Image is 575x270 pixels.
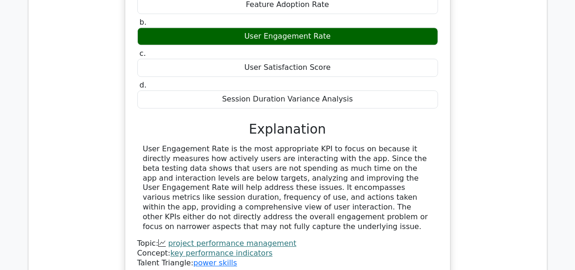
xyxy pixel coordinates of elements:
[137,59,438,77] div: User Satisfaction Score
[140,18,147,27] span: b.
[168,239,296,248] a: project performance management
[137,239,438,249] div: Topic:
[140,81,147,89] span: d.
[137,90,438,108] div: Session Duration Variance Analysis
[137,249,438,258] div: Concept:
[143,121,433,137] h3: Explanation
[140,49,146,58] span: c.
[137,239,438,268] div: Talent Triangle:
[137,27,438,46] div: User Engagement Rate
[170,249,272,257] a: key performance indicators
[193,258,237,267] a: power skills
[143,144,433,231] div: User Engagement Rate is the most appropriate KPI to focus on because it directly measures how act...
